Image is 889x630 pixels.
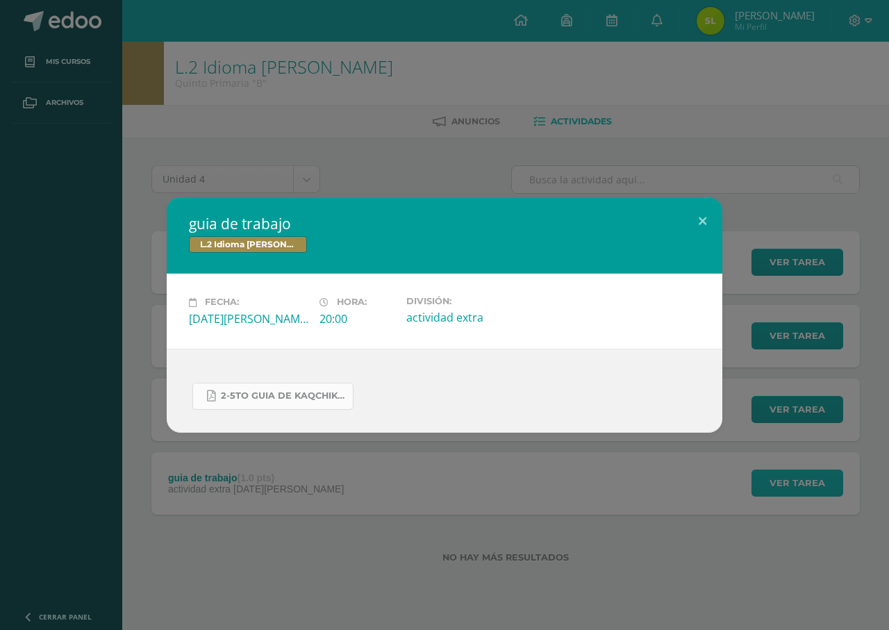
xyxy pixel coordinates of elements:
[406,296,526,306] label: División:
[192,383,354,410] a: 2-5to guia de kaqchikel 4ta unidad.pdf
[205,297,239,308] span: Fecha:
[319,311,395,326] div: 20:00
[337,297,367,308] span: Hora:
[683,197,722,244] button: Close (Esc)
[189,311,308,326] div: [DATE][PERSON_NAME]
[406,310,526,325] div: actividad extra
[189,236,307,253] span: L.2 Idioma [PERSON_NAME]
[189,214,700,233] h2: guia de trabajo
[221,390,346,401] span: 2-5to guia de kaqchikel 4ta unidad.pdf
